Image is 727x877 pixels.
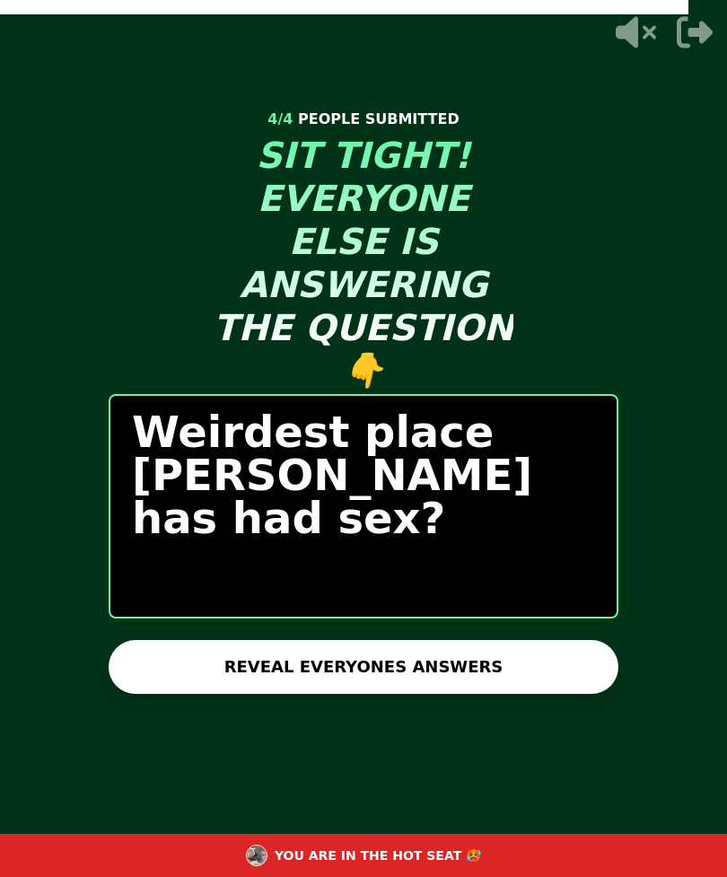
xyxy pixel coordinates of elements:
p: ELSE IS [214,220,513,263]
span: 4 / 4 [267,110,293,127]
p: ANSWERING [214,263,513,306]
button: REVEAL EVERYONES ANSWERS [109,640,618,694]
p: PEOPLE SUBMITTED [267,109,459,130]
p: THE QUESTION [214,306,513,349]
p: EVERYONE [214,177,513,220]
p: SIT TIGHT! [214,134,513,177]
img: Hot seat player [246,845,267,866]
p: Weirdest place [PERSON_NAME] has had sex? [132,410,595,539]
p: 👇 [344,353,384,389]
